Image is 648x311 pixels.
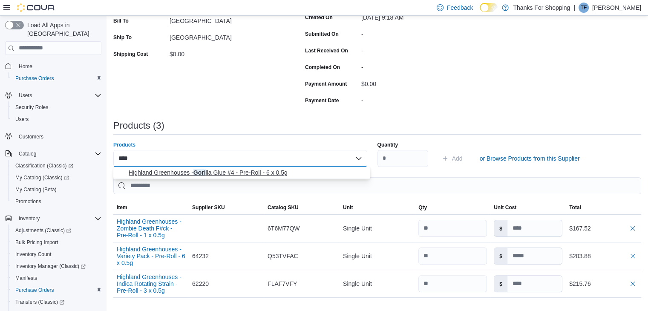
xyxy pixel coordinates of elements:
[192,251,209,261] span: 64232
[15,174,69,181] span: My Catalog (Classic)
[9,184,105,196] button: My Catalog (Beta)
[113,34,132,41] label: Ship To
[361,27,475,37] div: -
[15,132,47,142] a: Customers
[192,204,225,211] span: Supplier SKU
[305,64,340,71] label: Completed On
[12,73,58,84] a: Purchase Orders
[9,160,105,172] a: Classification (Classic)
[113,167,370,179] button: Highland Greenhouses - Gorilla Glue #4 - Pre-Roll - 6 x 0.5g
[9,272,105,284] button: Manifests
[268,223,300,233] span: 6T6M77QW
[343,204,353,211] span: Unit
[9,248,105,260] button: Inventory Count
[12,237,101,248] span: Bulk Pricing Import
[12,261,101,271] span: Inventory Manager (Classic)
[19,215,40,222] span: Inventory
[15,90,101,101] span: Users
[12,285,58,295] a: Purchase Orders
[340,248,415,265] div: Single Unit
[494,204,516,211] span: Unit Cost
[566,201,641,214] button: Total
[12,102,101,112] span: Security Roles
[377,141,398,148] label: Quantity
[15,227,71,234] span: Adjustments (Classic)
[170,31,284,41] div: [GEOGRAPHIC_DATA]
[12,297,101,307] span: Transfers (Classic)
[268,204,299,211] span: Catalog SKU
[12,196,45,207] a: Promotions
[15,104,48,111] span: Security Roles
[9,236,105,248] button: Bulk Pricing Import
[361,94,475,104] div: -
[340,201,415,214] button: Unit
[113,167,370,179] div: Choose from the following options
[12,237,62,248] a: Bulk Pricing Import
[12,184,60,195] a: My Catalog (Beta)
[447,3,473,12] span: Feedback
[12,184,101,195] span: My Catalog (Beta)
[592,3,641,13] p: [PERSON_NAME]
[19,150,36,157] span: Catalog
[9,225,105,236] a: Adjustments (Classic)
[113,17,129,24] label: Bill To
[15,299,64,305] span: Transfers (Classic)
[117,274,185,294] button: Highland Greenhouses - Indica Rotating Strain - Pre-Roll - 3 x 0.5g
[9,296,105,308] a: Transfers (Classic)
[569,223,638,233] div: $167.52
[12,297,68,307] a: Transfers (Classic)
[15,116,29,123] span: Users
[361,44,475,54] div: -
[305,97,339,104] label: Payment Date
[15,213,101,224] span: Inventory
[2,89,105,101] button: Users
[113,121,164,131] h3: Products (3)
[15,75,54,82] span: Purchase Orders
[355,155,362,162] button: Close list of options
[117,246,185,266] button: Highland Greenhouses - Variety Pack - Pre-Roll - 6 x 0.5g
[581,3,587,13] span: TF
[12,249,55,259] a: Inventory Count
[17,3,55,12] img: Cova
[15,263,86,270] span: Inventory Manager (Classic)
[15,251,52,258] span: Inventory Count
[170,14,284,24] div: [GEOGRAPHIC_DATA]
[305,81,347,87] label: Payment Amount
[9,101,105,113] button: Security Roles
[9,260,105,272] a: Inventory Manager (Classic)
[2,213,105,225] button: Inventory
[192,279,209,289] span: 62220
[305,14,333,21] label: Created On
[12,225,101,236] span: Adjustments (Classic)
[415,201,490,214] button: Qty
[305,47,348,54] label: Last Received On
[476,150,583,167] button: or Browse Products from this Supplier
[418,204,427,211] span: Qty
[15,186,57,193] span: My Catalog (Beta)
[361,60,475,71] div: -
[15,149,101,159] span: Catalog
[113,141,135,148] label: Products
[117,204,127,211] span: Item
[361,77,475,87] div: $0.00
[15,275,37,282] span: Manifests
[573,3,575,13] p: |
[452,154,463,163] span: Add
[490,201,566,214] button: Unit Cost
[438,150,466,167] button: Add
[12,102,52,112] a: Security Roles
[268,279,297,289] span: FLAF7VFY
[12,225,75,236] a: Adjustments (Classic)
[494,276,507,292] label: $
[2,148,105,160] button: Catalog
[15,162,73,169] span: Classification (Classic)
[24,21,101,38] span: Load All Apps in [GEOGRAPHIC_DATA]
[15,287,54,294] span: Purchase Orders
[15,61,101,72] span: Home
[15,198,41,205] span: Promotions
[9,196,105,207] button: Promotions
[19,63,32,70] span: Home
[12,173,101,183] span: My Catalog (Classic)
[9,72,105,84] button: Purchase Orders
[480,3,498,12] input: Dark Mode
